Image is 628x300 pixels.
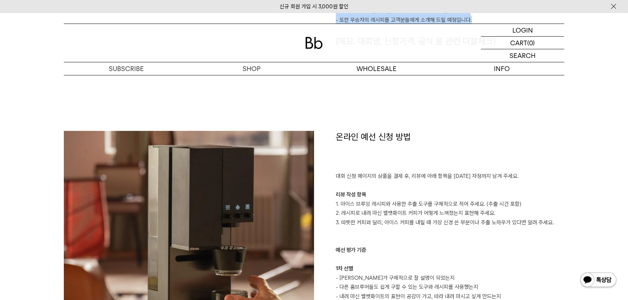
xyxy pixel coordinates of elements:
p: 3. 따뜻한 커피와 달리, 아이스 커피를 내릴 때 가장 신경 쓴 부분이나 추출 노하우가 있다면 알려 주세요. [336,218,564,228]
p: - [PERSON_NAME]가 구체적으로 잘 설명이 되었는지 [336,274,564,283]
a: SHOP [189,62,314,75]
p: WHOLESALE [314,62,439,75]
a: SUBSCRIBE [64,62,189,75]
p: INFO [439,62,564,75]
a: 신규 회원 가입 시 3,000원 할인 [280,3,348,10]
p: SEARCH [509,49,536,62]
p: (0) [527,37,535,49]
p: - 다른 홈브루어들도 쉽게 구할 수 있는 도구와 레시피를 사용했는지 [336,283,564,292]
b: 리뷰 작성 항목 [336,191,366,198]
p: 2. 레시피로 내려 마신 벨벳화이트 커피가 어떻게 느껴졌는지 표현해 주세요. [336,209,564,218]
b: 1차 선별 [336,265,353,272]
p: LOGIN [512,24,533,36]
p: CART [510,37,527,49]
h1: 온라인 예선 신청 방법 [336,131,564,172]
img: 카카오톡 채널 1:1 채팅 버튼 [579,272,617,289]
p: 대회 신청 페이지의 상품을 결제 후, 리뷰에 아래 항목을 [DATE] 자정까지 남겨 주세요. [336,172,564,181]
a: CART (0) [481,37,564,49]
a: LOGIN [481,24,564,37]
img: 로고 [305,37,323,49]
p: 1. 아이스 브루잉 레시피와 사용한 추출 도구를 구체적으로 적어 주세요. (추출 시간 포함) [336,200,564,209]
b: 예선 평가 기준 [336,247,366,253]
